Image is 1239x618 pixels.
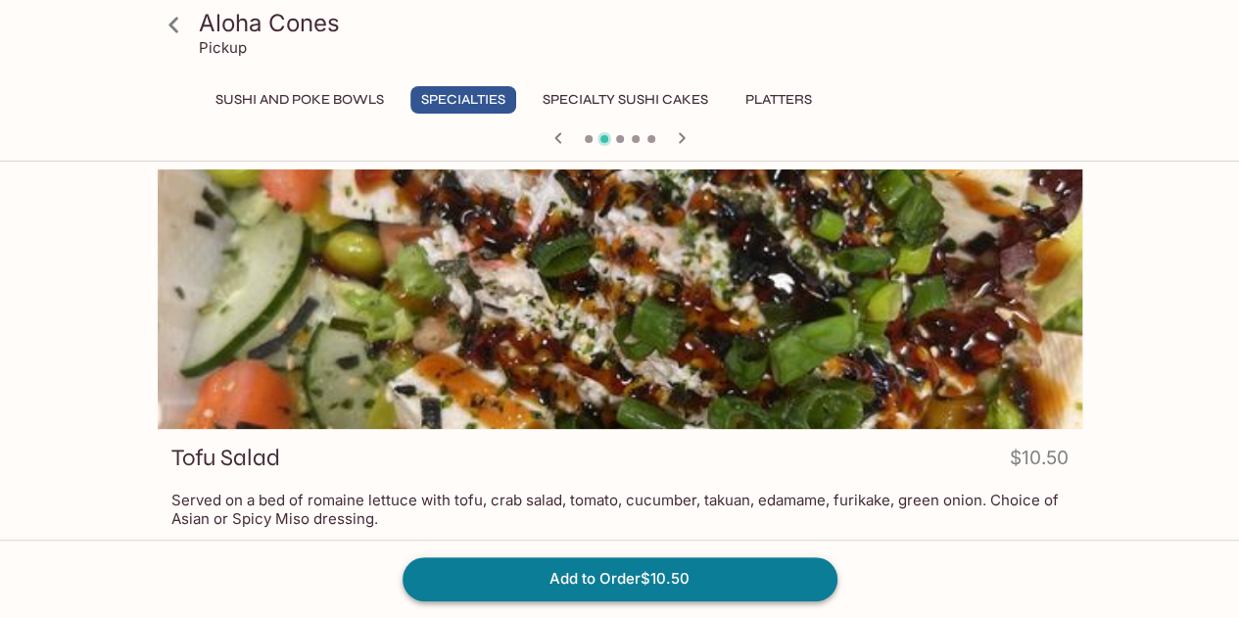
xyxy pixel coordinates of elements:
[171,443,280,473] h3: Tofu Salad
[158,169,1082,429] div: Tofu Salad
[410,86,516,114] button: Specialties
[1010,443,1069,481] h4: $10.50
[199,38,247,57] p: Pickup
[532,86,719,114] button: Specialty Sushi Cakes
[199,8,1074,38] h3: Aloha Cones
[171,491,1069,528] p: Served on a bed of romaine lettuce with tofu, crab salad, tomato, cucumber, takuan, edamame, furi...
[403,557,837,600] button: Add to Order$10.50
[205,86,395,114] button: Sushi and Poke Bowls
[735,86,823,114] button: Platters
